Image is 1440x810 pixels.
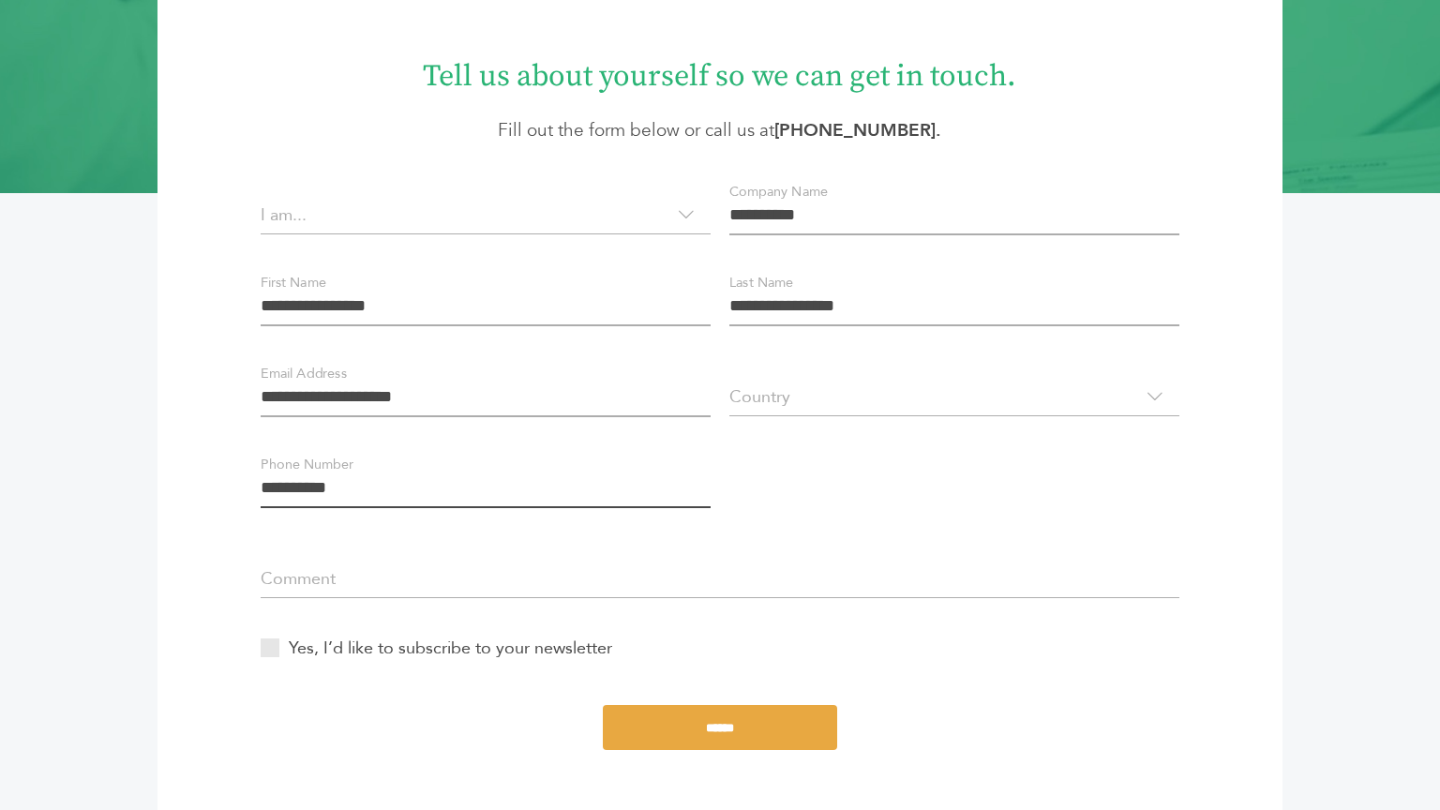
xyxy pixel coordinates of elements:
label: Phone Number [261,455,352,475]
a: [PHONE_NUMBER] [774,118,936,142]
strong: . [774,118,941,142]
label: Last Name [729,273,793,293]
h1: Tell us about yourself so we can get in touch. [214,43,1226,97]
label: Company Name [729,182,828,202]
label: First Name [261,273,326,293]
label: Yes, I’d like to subscribe to your newsletter [261,636,612,661]
label: Comment [261,566,336,592]
label: Email Address [261,364,347,384]
p: Fill out the form below or call us at [214,117,1226,144]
